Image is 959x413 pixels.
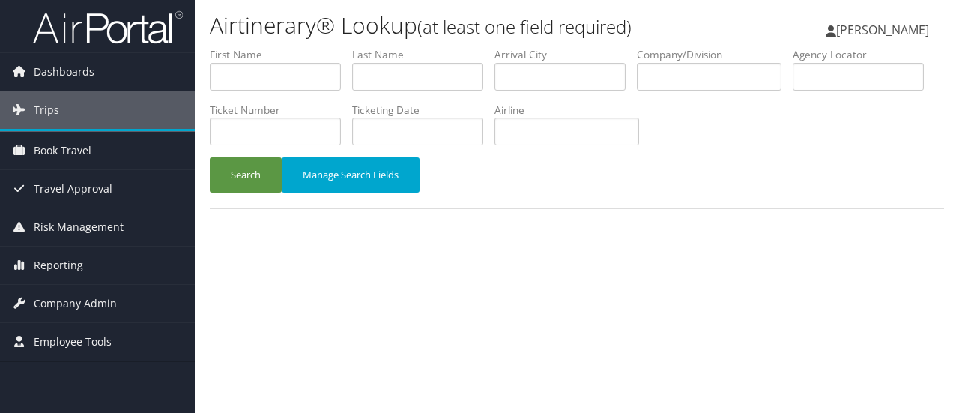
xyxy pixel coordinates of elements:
[417,14,632,39] small: (at least one field required)
[494,103,650,118] label: Airline
[34,323,112,361] span: Employee Tools
[210,10,699,41] h1: Airtinerary® Lookup
[637,47,793,62] label: Company/Division
[34,132,91,169] span: Book Travel
[34,91,59,129] span: Trips
[34,208,124,246] span: Risk Management
[352,103,494,118] label: Ticketing Date
[210,157,282,193] button: Search
[793,47,935,62] label: Agency Locator
[33,10,183,45] img: airportal-logo.png
[836,22,929,38] span: [PERSON_NAME]
[826,7,944,52] a: [PERSON_NAME]
[210,103,352,118] label: Ticket Number
[34,170,112,208] span: Travel Approval
[34,53,94,91] span: Dashboards
[210,47,352,62] label: First Name
[34,247,83,284] span: Reporting
[34,285,117,322] span: Company Admin
[494,47,637,62] label: Arrival City
[282,157,420,193] button: Manage Search Fields
[352,47,494,62] label: Last Name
